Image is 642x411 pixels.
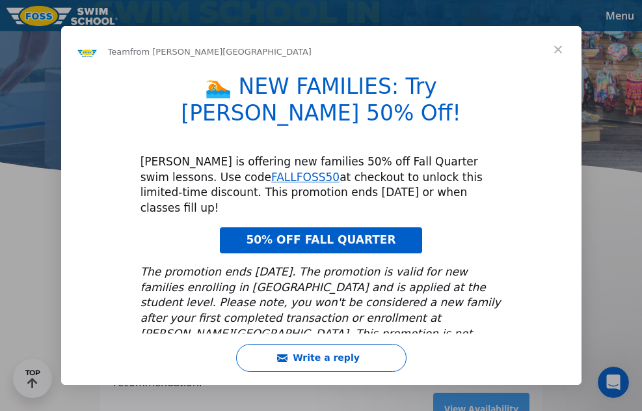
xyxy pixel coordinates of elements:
[77,42,98,63] img: Profile image for Team
[140,265,501,371] i: The promotion ends [DATE]. The promotion is valid for new families enrolling in [GEOGRAPHIC_DATA]...
[535,26,582,73] span: Close
[271,171,340,184] a: FALLFOSS50
[236,344,407,372] button: Write a reply
[108,47,130,57] span: Team
[140,74,502,135] h1: 🏊 NEW FAMILIES: Try [PERSON_NAME] 50% Off!
[246,233,395,246] span: 50% OFF FALL QUARTER
[140,154,502,216] div: [PERSON_NAME] is offering new families 50% off Fall Quarter swim lessons. Use code at checkout to...
[130,47,312,57] span: from [PERSON_NAME][GEOGRAPHIC_DATA]
[220,227,421,253] a: 50% OFF FALL QUARTER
